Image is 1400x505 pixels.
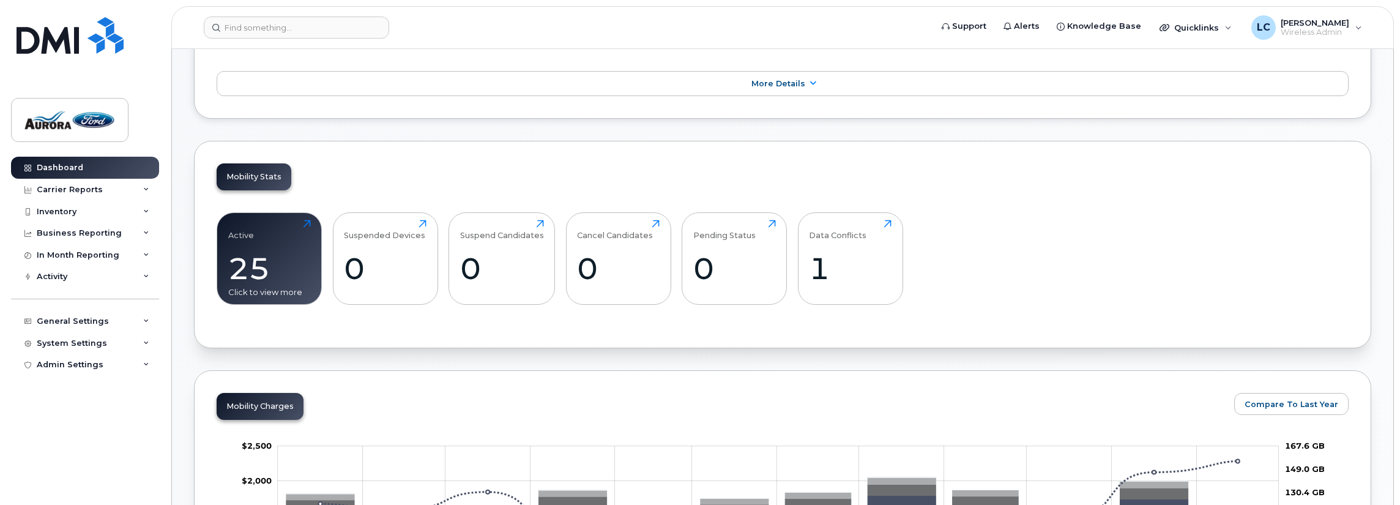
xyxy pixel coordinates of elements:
[1174,23,1219,32] span: Quicklinks
[577,220,660,298] a: Cancel Candidates0
[344,250,426,286] div: 0
[995,14,1048,39] a: Alerts
[1285,487,1325,497] tspan: 130.4 GB
[228,220,311,298] a: Active25Click to view more
[1067,20,1141,32] span: Knowledge Base
[460,250,544,286] div: 0
[344,220,426,298] a: Suspended Devices0
[693,220,756,240] div: Pending Status
[1257,20,1270,35] span: LC
[1245,398,1338,410] span: Compare To Last Year
[809,220,892,298] a: Data Conflicts1
[577,250,660,286] div: 0
[751,79,805,88] span: More Details
[1281,28,1349,37] span: Wireless Admin
[242,441,272,451] tspan: $2,500
[1014,20,1040,32] span: Alerts
[460,220,544,298] a: Suspend Candidates0
[242,476,272,485] tspan: $2,000
[809,250,892,286] div: 1
[228,220,254,240] div: Active
[228,286,311,298] div: Click to view more
[952,20,986,32] span: Support
[1234,393,1349,415] button: Compare To Last Year
[809,220,866,240] div: Data Conflicts
[242,441,272,451] g: $0
[204,17,389,39] input: Find something...
[577,220,653,240] div: Cancel Candidates
[1285,464,1325,474] tspan: 149.0 GB
[460,220,544,240] div: Suspend Candidates
[1285,441,1325,451] tspan: 167.6 GB
[228,250,311,286] div: 25
[1151,15,1240,40] div: Quicklinks
[242,476,272,485] g: $0
[1281,18,1349,28] span: [PERSON_NAME]
[933,14,995,39] a: Support
[693,220,776,298] a: Pending Status0
[1048,14,1150,39] a: Knowledge Base
[1243,15,1371,40] div: Lee Cawson
[344,220,425,240] div: Suspended Devices
[693,250,776,286] div: 0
